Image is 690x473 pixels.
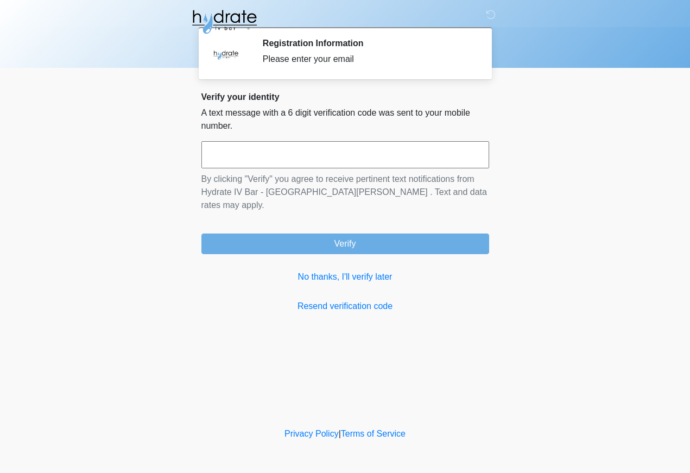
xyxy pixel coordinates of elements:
[201,300,489,313] a: Resend verification code
[201,106,489,133] p: A text message with a 6 digit verification code was sent to your mobile number.
[263,53,473,66] div: Please enter your email
[191,8,258,35] img: Hydrate IV Bar - Fort Collins Logo
[201,270,489,283] a: No thanks, I'll verify later
[210,38,242,71] img: Agent Avatar
[341,429,406,438] a: Terms of Service
[201,234,489,254] button: Verify
[201,92,489,102] h2: Verify your identity
[201,173,489,212] p: By clicking "Verify" you agree to receive pertinent text notifications from Hydrate IV Bar - [GEO...
[339,429,341,438] a: |
[284,429,339,438] a: Privacy Policy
